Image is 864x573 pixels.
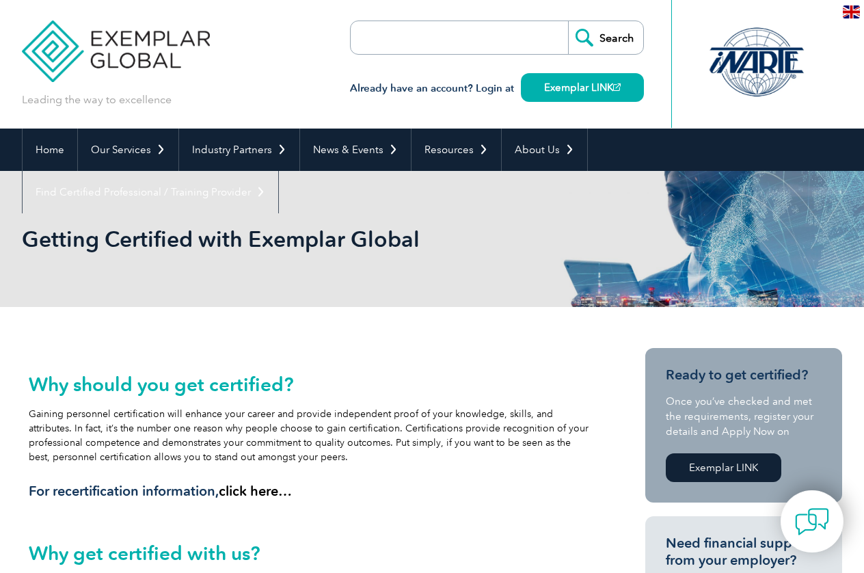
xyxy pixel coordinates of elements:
img: contact-chat.png [795,505,829,539]
h1: Getting Certified with Exemplar Global [22,226,547,252]
h3: Ready to get certified? [666,367,822,384]
div: Gaining personnel certification will enhance your career and provide independent proof of your kn... [29,373,589,500]
input: Search [568,21,643,54]
p: Leading the way to excellence [22,92,172,107]
h3: Need financial support from your employer? [666,535,822,569]
a: Resources [411,129,501,171]
a: News & Events [300,129,411,171]
h3: For recertification information, [29,483,589,500]
a: click here… [219,483,292,499]
p: Once you’ve checked and met the requirements, register your details and Apply Now on [666,394,822,439]
h2: Why should you get certified? [29,373,589,395]
a: Find Certified Professional / Training Provider [23,171,278,213]
a: Home [23,129,77,171]
a: Exemplar LINK [521,73,644,102]
img: open_square.png [613,83,621,91]
a: Industry Partners [179,129,299,171]
h2: Why get certified with us? [29,542,589,564]
a: About Us [502,129,587,171]
h3: Already have an account? Login at [350,80,644,97]
a: Our Services [78,129,178,171]
a: Exemplar LINK [666,453,781,482]
img: en [843,5,860,18]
